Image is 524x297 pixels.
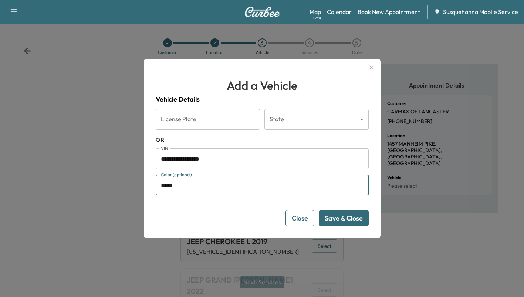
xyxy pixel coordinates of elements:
[443,7,518,16] span: Susquehanna Mobile Service
[161,145,168,151] label: VIN
[310,7,321,16] a: MapBeta
[319,210,369,226] button: Save & Close
[156,135,369,144] span: OR
[327,7,352,16] a: Calendar
[156,94,369,105] h4: Vehicle Details
[156,76,369,94] h1: Add a Vehicle
[161,171,192,178] label: Color (optional)
[313,15,321,21] div: Beta
[244,7,280,17] img: Curbee Logo
[358,7,420,16] a: Book New Appointment
[285,210,314,226] button: Close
